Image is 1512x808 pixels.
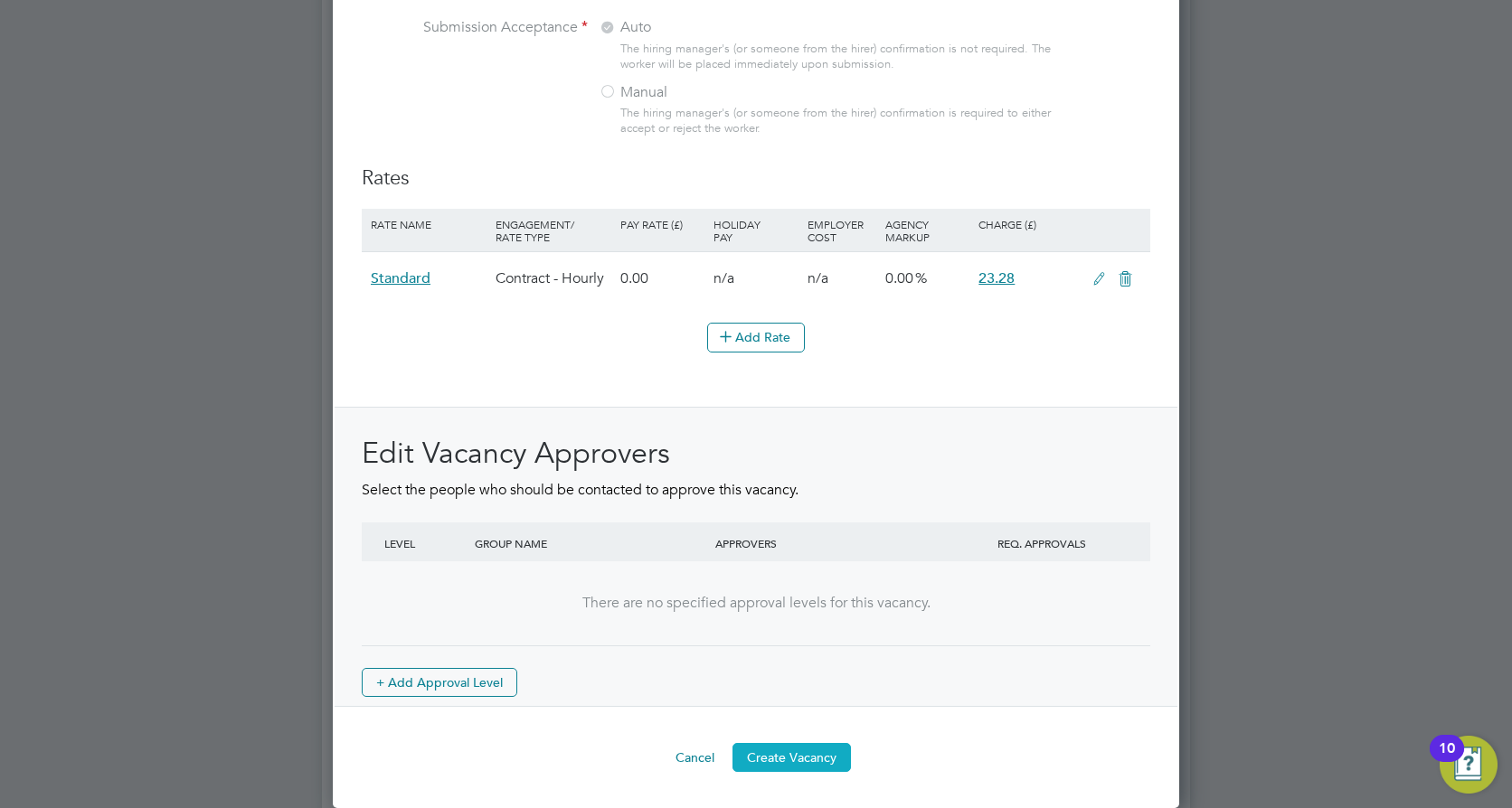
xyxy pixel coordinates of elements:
[470,522,711,564] div: GROUP NAME
[362,481,799,499] span: Select the people who should be contacted to approve this vacancy.
[599,18,825,37] label: Auto
[362,165,1150,192] h3: Rates
[974,209,1083,240] div: Charge (£)
[620,106,1060,136] div: The hiring manager's (or someone from the hirer) confirmation is required to either accept or rej...
[707,323,805,352] button: Add Rate
[881,209,974,252] div: Agency Markup
[599,83,825,102] label: Manual
[491,252,616,305] div: Contract - Hourly
[732,743,851,772] button: Create Vacancy
[951,522,1132,564] div: REQ. APPROVALS
[713,269,734,287] span: n/a
[808,269,828,287] span: n/a
[616,252,709,305] div: 0.00
[711,522,951,564] div: APPROVERS
[362,668,517,697] button: + Add Approval Level
[380,594,1132,613] div: There are no specified approval levels for this vacancy.
[362,18,588,37] label: Submission Acceptance
[380,522,470,564] div: LEVEL
[362,435,1150,473] h2: Edit Vacancy Approvers
[1440,736,1498,794] button: Open Resource Center, 10 new notifications
[491,209,616,252] div: Engagement/ Rate Type
[803,209,881,252] div: Employer Cost
[661,743,729,772] button: Cancel
[371,269,430,287] span: Standard
[366,209,491,240] div: Rate Name
[885,269,913,287] span: 0.00
[1439,748,1455,772] div: 10
[616,209,709,240] div: Pay Rate (£)
[709,209,802,252] div: Holiday Pay
[978,269,1015,287] span: 23.28
[620,42,1060,72] div: The hiring manager's (or someone from the hirer) confirmation is not required. The worker will be...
